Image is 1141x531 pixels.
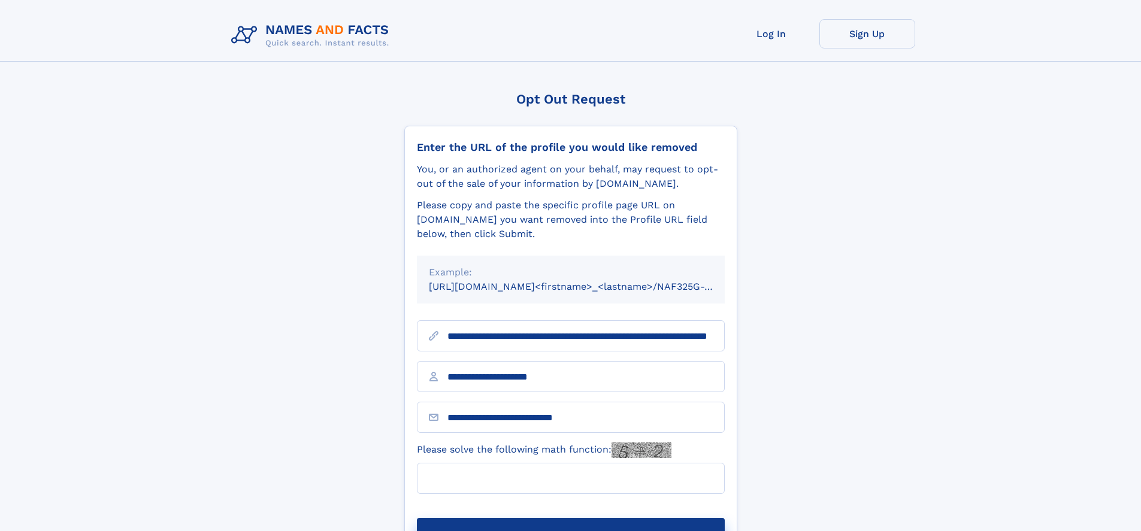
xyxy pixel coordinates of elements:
img: Logo Names and Facts [226,19,399,51]
div: Opt Out Request [404,92,737,107]
div: Enter the URL of the profile you would like removed [417,141,725,154]
div: Example: [429,265,713,280]
small: [URL][DOMAIN_NAME]<firstname>_<lastname>/NAF325G-xxxxxxxx [429,281,747,292]
div: Please copy and paste the specific profile page URL on [DOMAIN_NAME] you want removed into the Pr... [417,198,725,241]
label: Please solve the following math function: [417,442,671,458]
a: Log In [724,19,819,48]
div: You, or an authorized agent on your behalf, may request to opt-out of the sale of your informatio... [417,162,725,191]
a: Sign Up [819,19,915,48]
